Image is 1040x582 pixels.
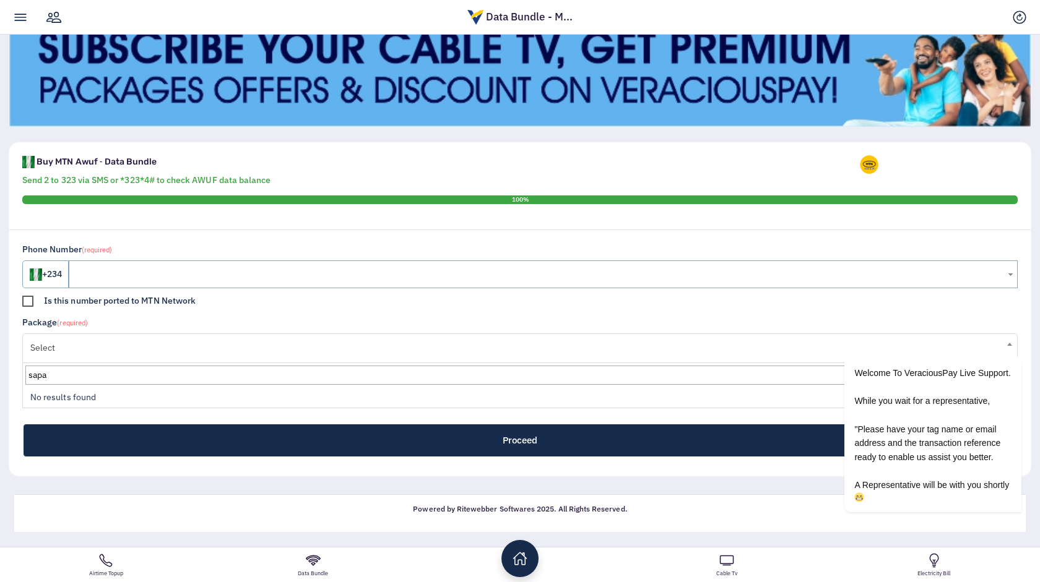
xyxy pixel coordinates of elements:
[30,335,1010,360] span: Select
[37,156,157,167] span: Buy MTN Awuf ‐ Data Bundle
[9,4,1031,127] img: 1732475276VERACIOUSPAY%20VD%209.1-1.jpg
[5,570,207,577] strong: Airtime Topup
[23,387,1017,408] li: No results found
[22,195,1018,204] div: 100%
[461,9,579,25] div: Data Bundle - M...
[626,570,828,577] strong: Cable Tv
[22,294,196,307] label: Is this number ported to MTN Network
[22,333,1018,363] span: Select
[209,547,416,582] a: Data Bundle
[22,260,69,288] div: +234
[805,245,1028,526] iframe: chat widget
[82,246,113,254] small: (required)
[25,366,1015,385] input: Search
[467,10,483,25] img: logo
[24,424,1016,456] button: Proceed
[831,547,1038,582] a: Electricity Bill
[2,547,209,582] a: Airtime Topup
[513,551,527,566] ion-icon: home outline
[212,570,414,577] strong: Data Bundle
[24,505,1016,513] p: Powered by Ritewebber Softwares 2025. All Rights Reserved.
[623,547,830,582] a: Cable Tv
[22,316,88,329] label: Package
[22,243,112,256] label: Phone Number
[833,570,1035,577] strong: Electricity Bill
[57,319,88,327] small: (required)
[22,174,1018,187] p: Send 2 to 323 via SMS or *323*4# to check AWUF data balance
